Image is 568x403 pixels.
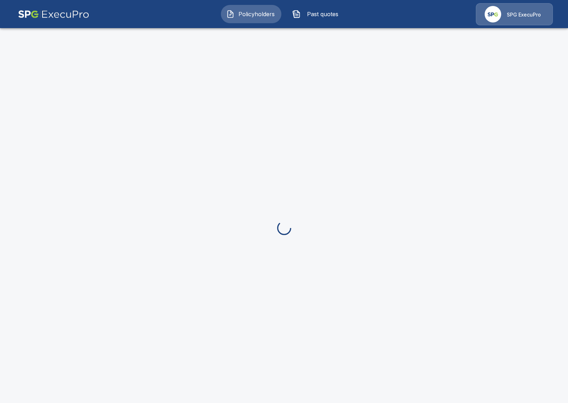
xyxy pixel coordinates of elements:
img: Agency Icon [485,6,501,22]
button: Policyholders IconPolicyholders [221,5,281,23]
a: Agency IconSPG ExecuPro [476,3,553,25]
img: Policyholders Icon [226,10,235,18]
p: SPG ExecuPro [507,11,541,18]
img: Past quotes Icon [292,10,301,18]
img: AA Logo [18,3,89,25]
span: Past quotes [304,10,342,18]
span: Policyholders [237,10,276,18]
button: Past quotes IconPast quotes [287,5,347,23]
